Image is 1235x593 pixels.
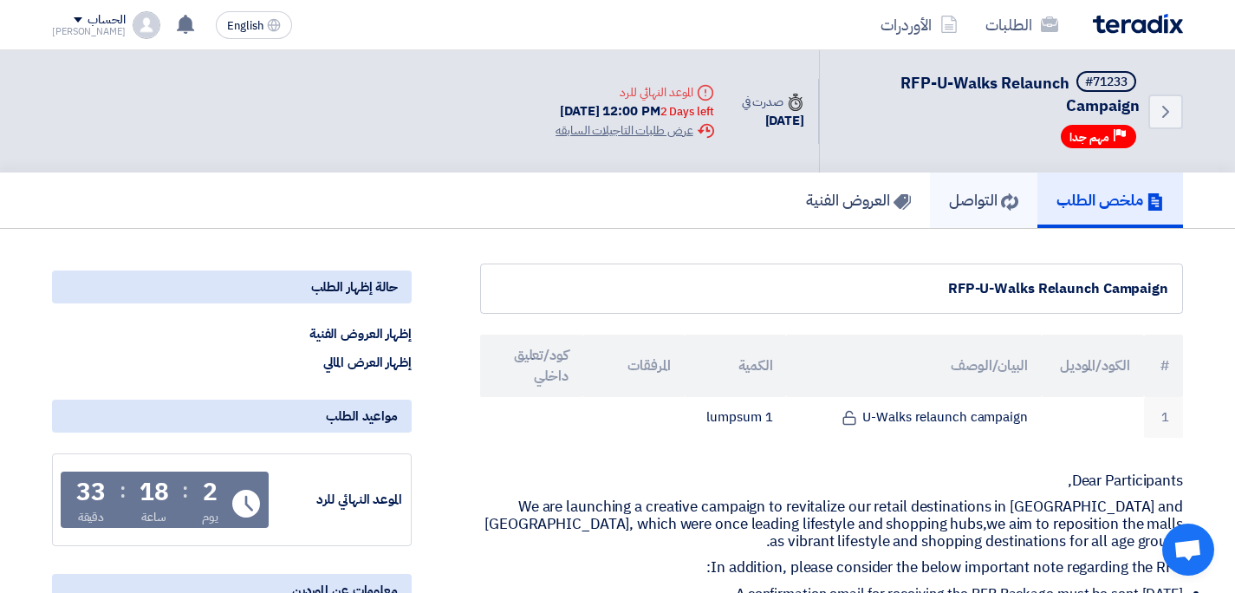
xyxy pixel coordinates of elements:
div: دقيقة [78,508,105,526]
div: RFP-U-Walks Relaunch Campaign [495,278,1168,299]
a: ملخص الطلب [1037,173,1183,228]
div: الموعد النهائي للرد [556,83,713,101]
div: ساعة [141,508,166,526]
div: صدرت في [742,93,804,111]
img: profile_test.png [133,11,160,39]
th: البيان/الوصف [786,335,1041,397]
img: Teradix logo [1093,14,1183,34]
div: [PERSON_NAME] [52,27,126,36]
th: الكود/الموديل [1042,335,1144,397]
p: Dear Participants, [480,472,1183,490]
h5: العروض الفنية [806,190,911,210]
td: 1 lumpsum [685,397,787,438]
th: كود/تعليق داخلي [480,335,582,397]
div: إظهار العروض الفنية [282,324,412,344]
span: مهم جدا [1069,129,1109,146]
div: #71233 [1085,76,1128,88]
div: الحساب [88,13,125,28]
div: : [120,475,126,506]
a: التواصل [930,173,1037,228]
th: # [1144,335,1183,397]
div: 33 [76,480,106,505]
div: : [182,475,188,506]
th: المرفقات [582,335,685,397]
div: الموعد النهائي للرد [272,490,402,510]
h5: ملخص الطلب [1056,190,1164,210]
p: We are launching a creative campaign to revitalize our retail destinations in [GEOGRAPHIC_DATA] a... [480,499,1183,551]
div: [DATE] [742,111,804,131]
th: الكمية [685,335,787,397]
div: 2 [203,480,218,505]
span: RFP-U-Walks Relaunch Campaign [900,71,1140,117]
div: إظهار العرض المالي [282,353,412,373]
div: مواعيد الطلب [52,400,412,433]
td: 1 [1144,397,1183,438]
h5: التواصل [949,190,1018,210]
td: U-Walks relaunch campaign [786,397,1041,438]
a: العروض الفنية [787,173,930,228]
h5: RFP-U-Walks Relaunch Campaign [841,71,1140,116]
div: 18 [140,480,169,505]
a: الأوردرات [867,4,972,45]
button: English [216,11,292,39]
span: English [227,20,263,32]
div: 2 Days left [660,103,714,121]
a: الطلبات [972,4,1072,45]
div: عرض طلبات التاجيلات السابقه [556,121,713,140]
div: [DATE] 12:00 PM [556,101,713,121]
div: يوم [202,508,218,526]
div: حالة إظهار الطلب [52,270,412,303]
p: In addition, please consider the below important note regarding the RFP: [480,559,1183,577]
div: دردشة مفتوحة [1162,524,1214,576]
